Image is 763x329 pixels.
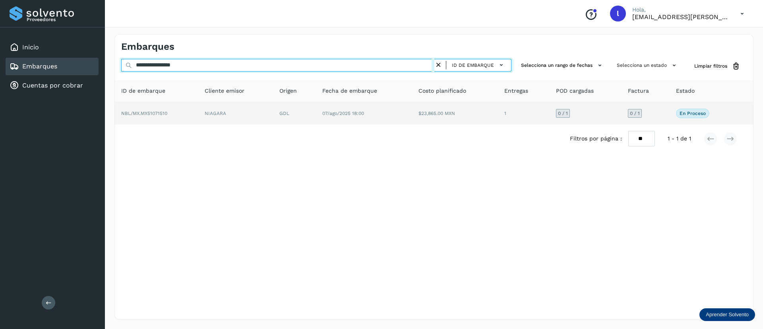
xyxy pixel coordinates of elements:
[558,111,568,116] span: 0 / 1
[680,111,706,116] p: En proceso
[452,62,494,69] span: ID de embarque
[22,82,83,89] a: Cuentas por cobrar
[6,58,99,75] div: Embarques
[676,87,695,95] span: Estado
[630,111,640,116] span: 0 / 1
[322,111,364,116] span: 07/ago/2025 18:00
[273,102,316,125] td: GDL
[322,87,377,95] span: Fecha de embarque
[121,41,174,53] h4: Embarques
[22,62,57,70] a: Embarques
[694,62,727,70] span: Limpiar filtros
[504,87,528,95] span: Entregas
[121,87,165,95] span: ID de embarque
[706,311,749,318] p: Aprender Solvento
[418,87,466,95] span: Costo planificado
[412,102,498,125] td: $23,865.00 MXN
[614,59,682,72] button: Selecciona un estado
[205,87,244,95] span: Cliente emisor
[449,59,508,71] button: ID de embarque
[518,59,607,72] button: Selecciona un rango de fechas
[688,59,747,74] button: Limpiar filtros
[22,43,39,51] a: Inicio
[6,39,99,56] div: Inicio
[6,77,99,94] div: Cuentas por cobrar
[198,102,273,125] td: NIAGARA
[570,134,622,143] span: Filtros por página :
[668,134,691,143] span: 1 - 1 de 1
[699,308,755,321] div: Aprender Solvento
[279,87,297,95] span: Origen
[632,6,728,13] p: Hola,
[632,13,728,21] p: lauraamalia.castillo@xpertal.com
[628,87,649,95] span: Factura
[121,111,167,116] span: NBL/MX.MX51071510
[27,17,95,22] p: Proveedores
[556,87,594,95] span: POD cargadas
[498,102,550,125] td: 1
